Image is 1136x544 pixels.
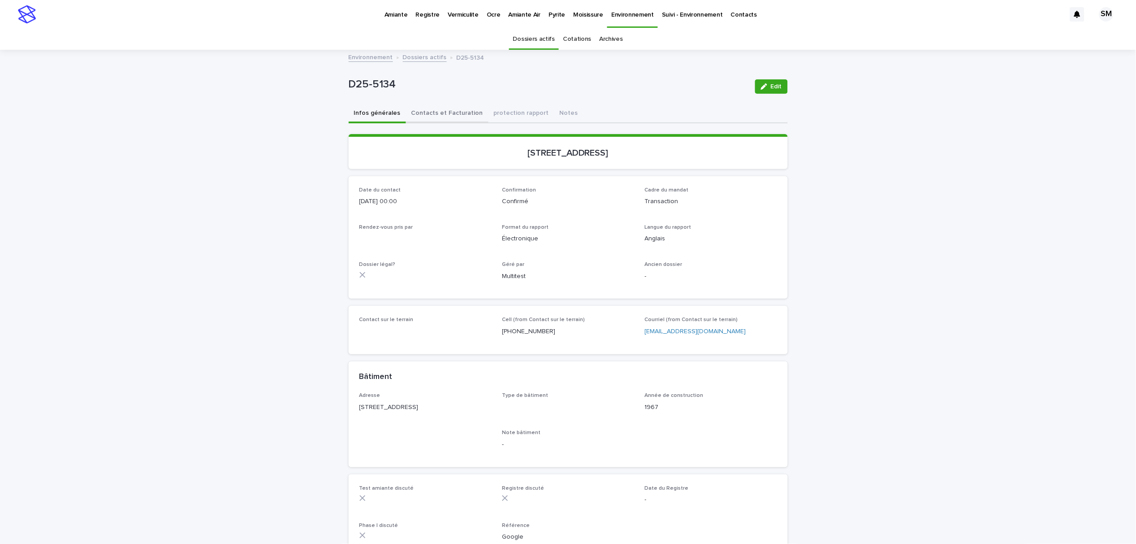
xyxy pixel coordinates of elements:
p: Confirmé [502,197,634,206]
p: D25-5134 [457,52,484,62]
span: Année de construction [645,393,704,398]
p: D25-5134 [349,78,748,91]
div: SM [1099,7,1114,22]
span: Registre discuté [502,486,544,491]
span: Phase I discuté [359,523,398,528]
button: Infos générales [349,104,406,123]
p: 1967 [645,403,777,412]
span: Ancien dossier [645,262,682,267]
p: [DATE] 00:00 [359,197,492,206]
p: Transaction [645,197,777,206]
p: - [502,440,634,449]
a: [EMAIL_ADDRESS][DOMAIN_NAME] [645,328,746,335]
button: Notes [554,104,583,123]
span: Confirmation [502,187,536,193]
span: Format du rapport [502,225,549,230]
p: - [645,272,777,281]
p: [STREET_ADDRESS] [359,148,777,158]
span: Référence [502,523,530,528]
span: Contact sur le terrain [359,317,414,322]
span: Adresse [359,393,380,398]
span: Rendez-vous pris par [359,225,413,230]
p: Google [502,532,634,542]
span: Date du contact [359,187,401,193]
span: Cell (from Contact sur le terrain) [502,317,585,322]
span: Langue du rapport [645,225,691,230]
span: Date du Registre [645,486,689,491]
p: [STREET_ADDRESS] [359,403,492,412]
a: Archives [600,29,623,50]
button: Edit [755,79,788,94]
span: Type de bâtiment [502,393,548,398]
span: Géré par [502,262,524,267]
p: Anglais [645,234,777,244]
p: - [645,495,777,505]
span: Courriel (from Contact sur le terrain) [645,317,738,322]
span: Dossier légal? [359,262,396,267]
a: Cotations [563,29,591,50]
button: Contacts et Facturation [406,104,488,123]
h2: Bâtiment [359,372,393,382]
p: Multitest [502,272,634,281]
span: Note bâtiment [502,430,540,435]
img: stacker-logo-s-only.png [18,5,36,23]
a: Dossiers actifs [403,52,447,62]
span: Test amiante discuté [359,486,414,491]
button: protection rapport [488,104,554,123]
a: Dossiers actifs [513,29,555,50]
p: [PHONE_NUMBER] [502,327,634,336]
p: Électronique [502,234,634,244]
a: Environnement [349,52,393,62]
span: Edit [771,83,782,90]
span: Cadre du mandat [645,187,689,193]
